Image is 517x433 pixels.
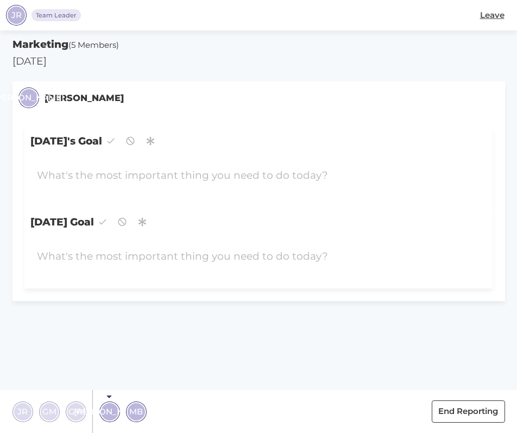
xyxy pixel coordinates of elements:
span: Team Leader [36,11,77,20]
span: [DATE]'s Goal [24,127,493,155]
small: [PERSON_NAME] [45,91,124,105]
span: End Reporting [438,405,498,418]
span: JR [11,9,22,22]
span: MB [129,405,143,418]
span: (5 Members) [68,40,119,50]
span: [DATE] Goal [24,208,493,236]
span: JR [17,405,28,418]
span: GW [68,405,84,418]
span: GM [42,405,56,418]
h5: Marketing [12,37,505,52]
button: Leave [473,4,511,27]
button: End Reporting [432,400,505,423]
p: [DATE] [12,54,505,69]
span: Leave [480,9,505,22]
span: [PERSON_NAME] [74,405,145,418]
